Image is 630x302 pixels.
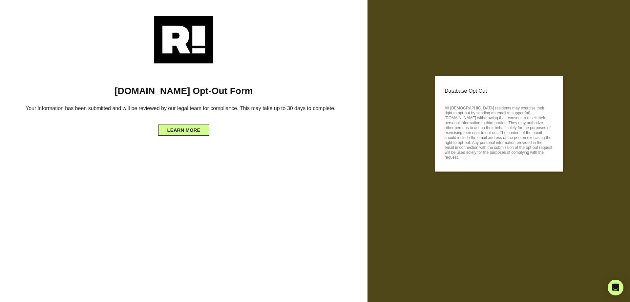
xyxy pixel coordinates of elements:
[608,280,623,295] div: Open Intercom Messenger
[445,104,553,160] p: All [DEMOGRAPHIC_DATA] residents may exercise their right to opt-out by sending an email to suppo...
[445,86,553,96] p: Database Opt Out
[158,125,210,136] button: LEARN MORE
[154,16,213,63] img: Retention.com
[158,126,210,131] a: LEARN MORE
[10,103,358,117] h6: Your information has been submitted and will be reviewed by our legal team for compliance. This m...
[10,85,358,97] h1: [DOMAIN_NAME] Opt-Out Form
